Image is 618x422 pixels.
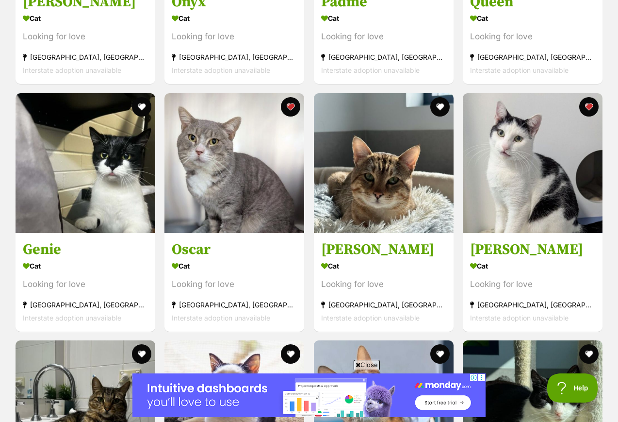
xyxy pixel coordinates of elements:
img: Genie [16,93,155,233]
h3: Oscar [172,240,297,258]
div: [GEOGRAPHIC_DATA], [GEOGRAPHIC_DATA] [23,298,148,311]
div: Cat [172,258,297,272]
img: Oscar [164,93,304,233]
div: Looking for love [172,30,297,43]
div: Looking for love [470,30,595,43]
div: Cat [172,11,297,25]
div: Cat [470,258,595,272]
span: Interstate adoption unavailable [172,313,270,321]
div: [GEOGRAPHIC_DATA], [GEOGRAPHIC_DATA] [321,51,446,64]
button: favourite [430,97,450,117]
div: [GEOGRAPHIC_DATA], [GEOGRAPHIC_DATA] [23,51,148,64]
h3: [PERSON_NAME] [321,240,446,258]
div: Looking for love [23,30,148,43]
h3: [PERSON_NAME] [470,240,595,258]
div: Cat [23,258,148,272]
div: Looking for love [172,277,297,290]
a: [PERSON_NAME] Cat Looking for love [GEOGRAPHIC_DATA], [GEOGRAPHIC_DATA] Interstate adoption unava... [463,233,602,331]
iframe: Advertisement [132,373,486,417]
div: [GEOGRAPHIC_DATA], [GEOGRAPHIC_DATA] [172,298,297,311]
span: Interstate adoption unavailable [172,66,270,74]
h3: Genie [23,240,148,258]
div: [GEOGRAPHIC_DATA], [GEOGRAPHIC_DATA] [321,298,446,311]
button: favourite [281,344,301,364]
div: Looking for love [470,277,595,290]
span: Interstate adoption unavailable [470,66,569,74]
a: Oscar Cat Looking for love [GEOGRAPHIC_DATA], [GEOGRAPHIC_DATA] Interstate adoption unavailable f... [164,233,304,331]
div: [GEOGRAPHIC_DATA], [GEOGRAPHIC_DATA] [470,51,595,64]
button: favourite [430,344,450,364]
div: Cat [23,11,148,25]
iframe: Help Scout Beacon - Open [547,373,599,403]
div: Cat [470,11,595,25]
div: [GEOGRAPHIC_DATA], [GEOGRAPHIC_DATA] [470,298,595,311]
div: Looking for love [23,277,148,290]
img: Lucas [463,93,602,233]
a: [PERSON_NAME] Cat Looking for love [GEOGRAPHIC_DATA], [GEOGRAPHIC_DATA] Interstate adoption unava... [314,233,454,331]
span: Interstate adoption unavailable [470,313,569,321]
img: Aslan [314,93,454,233]
span: Interstate adoption unavailable [23,313,121,321]
div: [GEOGRAPHIC_DATA], [GEOGRAPHIC_DATA] [172,51,297,64]
span: Interstate adoption unavailable [321,66,420,74]
button: favourite [579,97,599,117]
div: Looking for love [321,277,446,290]
span: Close [354,360,380,370]
button: favourite [579,344,599,364]
span: Interstate adoption unavailable [321,313,420,321]
button: favourite [132,97,151,117]
div: Cat [321,258,446,272]
div: Looking for love [321,30,446,43]
span: Interstate adoption unavailable [23,66,121,74]
div: Cat [321,11,446,25]
button: favourite [132,344,151,364]
a: Genie Cat Looking for love [GEOGRAPHIC_DATA], [GEOGRAPHIC_DATA] Interstate adoption unavailable f... [16,233,155,331]
button: favourite [281,97,301,117]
